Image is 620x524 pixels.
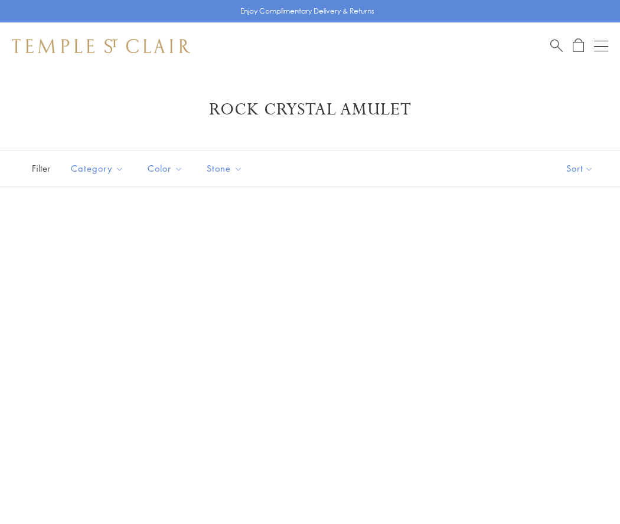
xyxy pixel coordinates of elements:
[142,161,192,176] span: Color
[240,5,374,17] p: Enjoy Complimentary Delivery & Returns
[201,161,252,176] span: Stone
[65,161,133,176] span: Category
[550,38,563,53] a: Search
[198,155,252,182] button: Stone
[573,38,584,53] a: Open Shopping Bag
[540,150,620,186] button: Show sort by
[30,99,590,120] h1: Rock Crystal Amulet
[139,155,192,182] button: Color
[12,39,190,53] img: Temple St. Clair
[594,39,608,53] button: Open navigation
[62,155,133,182] button: Category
